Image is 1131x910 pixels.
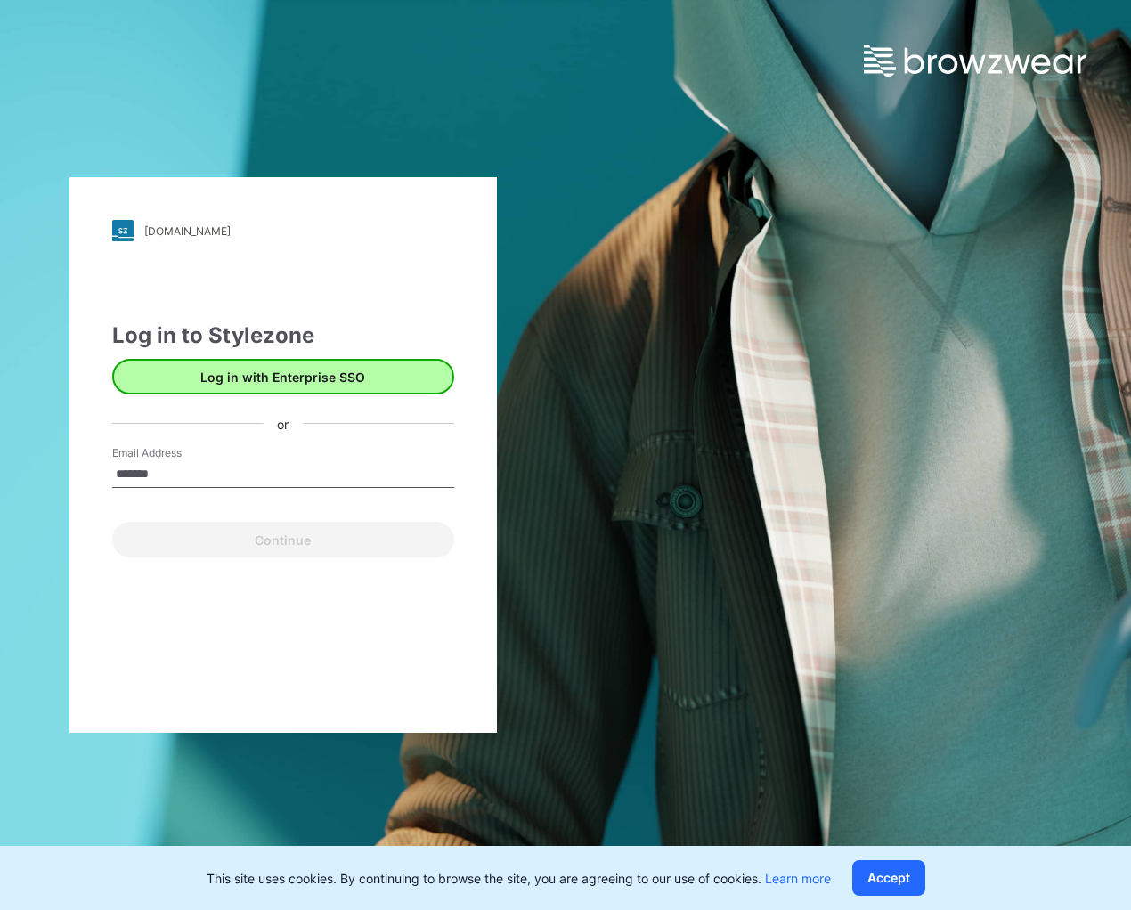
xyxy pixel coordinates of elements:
[112,359,454,394] button: Log in with Enterprise SSO
[765,871,831,886] a: Learn more
[852,860,925,896] button: Accept
[112,320,454,352] div: Log in to Stylezone
[207,869,831,888] p: This site uses cookies. By continuing to browse the site, you are agreeing to our use of cookies.
[112,220,134,241] img: stylezone-logo.562084cfcfab977791bfbf7441f1a819.svg
[112,220,454,241] a: [DOMAIN_NAME]
[864,45,1086,77] img: browzwear-logo.e42bd6dac1945053ebaf764b6aa21510.svg
[263,414,303,433] div: or
[112,445,237,461] label: Email Address
[144,224,231,238] div: [DOMAIN_NAME]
